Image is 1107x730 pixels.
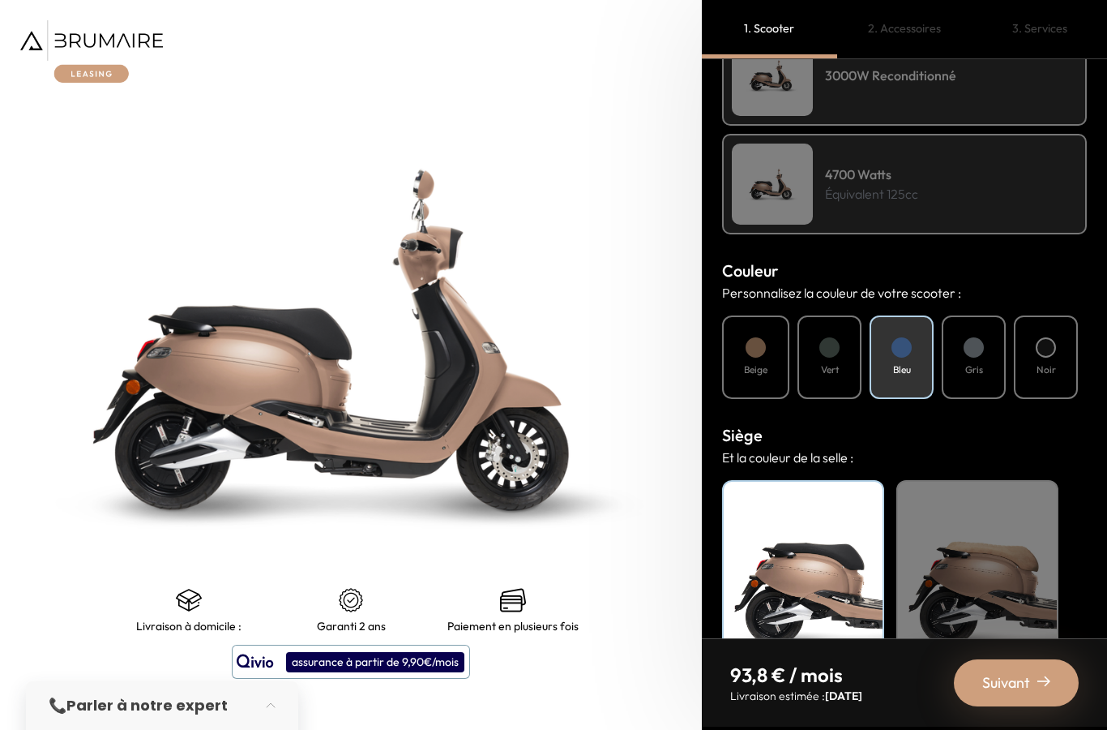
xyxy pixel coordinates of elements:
[338,587,364,613] img: certificat-de-garantie.png
[286,652,464,672] div: assurance à partir de 9,90€/mois
[732,35,813,116] img: Scooter Leasing
[722,448,1087,467] p: Et la couleur de la selle :
[744,363,767,377] h4: Beige
[1036,363,1056,377] h4: Noir
[825,184,918,204] p: Équivalent 125cc
[232,645,470,679] button: assurance à partir de 9,90€/mois
[732,490,874,511] h4: Noir
[722,423,1087,448] h3: Siège
[136,620,241,633] p: Livraison à domicile :
[500,587,526,613] img: credit-cards.png
[893,363,911,377] h4: Bleu
[730,688,862,704] p: Livraison estimée :
[722,259,1087,283] h3: Couleur
[237,652,274,672] img: logo qivio
[20,20,163,83] img: Brumaire Leasing
[825,165,918,184] h4: 4700 Watts
[825,66,956,85] h4: 3000W Reconditionné
[722,283,1087,303] p: Personnalisez la couleur de votre scooter :
[821,363,839,377] h4: Vert
[825,689,862,703] span: [DATE]
[176,587,202,613] img: shipping.png
[965,363,983,377] h4: Gris
[982,672,1030,694] span: Suivant
[730,662,862,688] p: 93,8 € / mois
[906,490,1049,511] h4: Beige
[447,620,579,633] p: Paiement en plusieurs fois
[732,144,813,225] img: Scooter Leasing
[317,620,386,633] p: Garanti 2 ans
[1037,675,1050,688] img: right-arrow-2.png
